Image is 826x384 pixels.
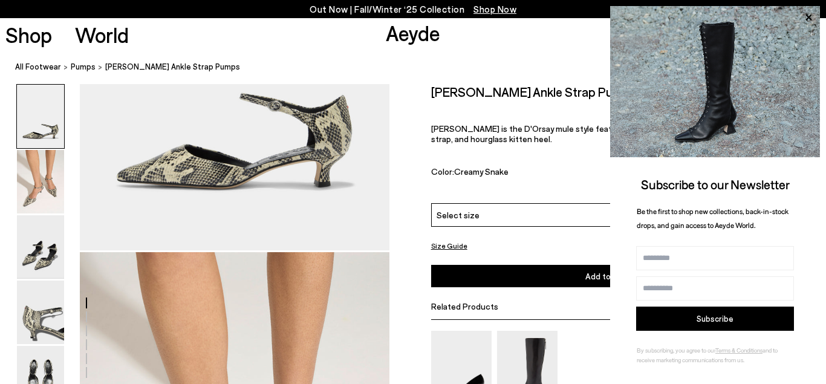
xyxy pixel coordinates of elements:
a: All Footwear [15,60,61,73]
span: Related Products [431,301,498,311]
span: Be the first to shop new collections, back-in-stock drops, and gain access to Aeyde World. [637,207,789,229]
span: Select size [437,209,480,221]
span: [PERSON_NAME] Ankle Strap Pumps [105,60,240,73]
span: Navigate to /collections/new-in [473,4,516,15]
p: [PERSON_NAME] is the D'Orsay mule style featuring a subtly chiseled toe, delicate ankle strap, an... [431,123,785,144]
span: Creamy Snake [454,166,509,177]
img: Tillie Ankle Strap Pumps - Image 3 [17,215,64,279]
p: Out Now | Fall/Winter ‘25 Collection [310,2,516,17]
button: Size Guide [431,238,467,253]
span: Subscribe to our Newsletter [641,177,790,192]
h2: [PERSON_NAME] Ankle Strap Pumps [431,84,637,99]
nav: breadcrumb [15,51,826,84]
a: Shop [5,24,52,45]
button: Subscribe [636,307,794,331]
a: World [75,24,129,45]
img: 2a6287a1333c9a56320fd6e7b3c4a9a9.jpg [610,6,820,157]
a: Aeyde [386,20,440,45]
img: Tillie Ankle Strap Pumps - Image 1 [17,85,64,148]
div: Color: [431,166,657,180]
span: Add to Cart [585,271,630,281]
img: Tillie Ankle Strap Pumps - Image 2 [17,150,64,213]
a: Terms & Conditions [715,347,763,354]
span: pumps [71,62,96,71]
a: pumps [71,60,96,73]
button: Add to Cart [431,265,785,287]
img: Tillie Ankle Strap Pumps - Image 4 [17,281,64,344]
span: By subscribing, you agree to our [637,347,715,354]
